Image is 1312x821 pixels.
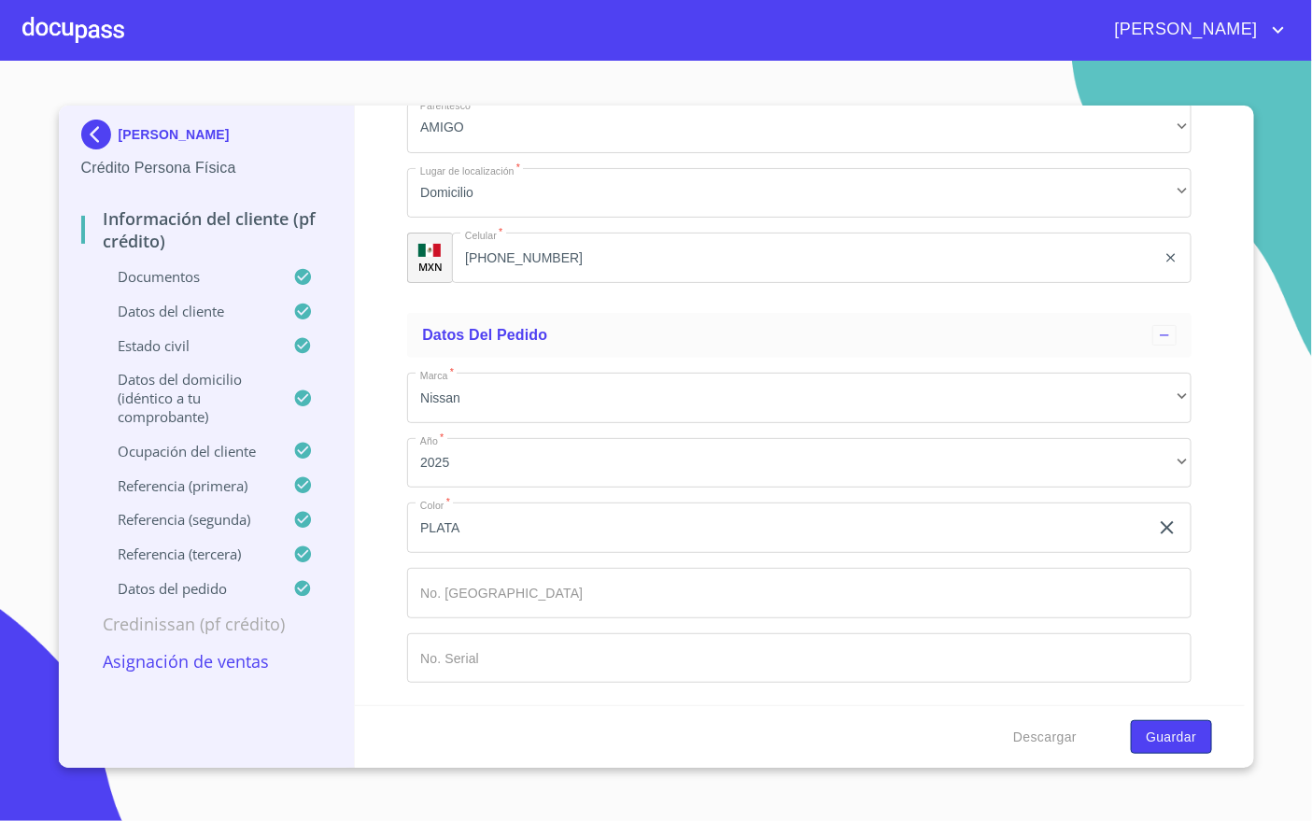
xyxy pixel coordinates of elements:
[81,613,332,635] p: Credinissan (PF crédito)
[1156,517,1178,539] button: clear input
[81,545,294,563] p: Referencia (tercera)
[81,442,294,460] p: Ocupación del Cliente
[81,120,119,149] img: Docupass spot blue
[119,127,230,142] p: [PERSON_NAME]
[418,260,443,274] p: MXN
[81,157,332,179] p: Crédito Persona Física
[81,120,332,157] div: [PERSON_NAME]
[81,579,294,598] p: Datos del pedido
[81,207,332,252] p: Información del cliente (PF crédito)
[81,510,294,529] p: Referencia (segunda)
[81,267,294,286] p: Documentos
[81,650,332,672] p: Asignación de Ventas
[81,302,294,320] p: Datos del cliente
[81,336,294,355] p: Estado Civil
[1146,726,1196,749] span: Guardar
[1101,15,1267,45] span: [PERSON_NAME]
[422,327,547,343] span: Datos del pedido
[418,244,441,257] img: R93DlvwvvjP9fbrDwZeCRYBHk45OWMq+AAOlFVsxT89f82nwPLnD58IP7+ANJEaWYhP0Tx8kkA0WlQMPQsAAgwAOmBj20AXj6...
[81,370,294,426] p: Datos del domicilio (idéntico a tu comprobante)
[407,313,1192,358] div: Datos del pedido
[1131,720,1211,755] button: Guardar
[81,476,294,495] p: Referencia (primera)
[1164,250,1178,265] button: clear input
[1006,720,1084,755] button: Descargar
[407,103,1192,153] div: AMIGO
[407,438,1192,488] div: 2025
[407,373,1192,423] div: Nissan
[1101,15,1290,45] button: account of current user
[407,168,1192,219] div: Domicilio
[1013,726,1077,749] span: Descargar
